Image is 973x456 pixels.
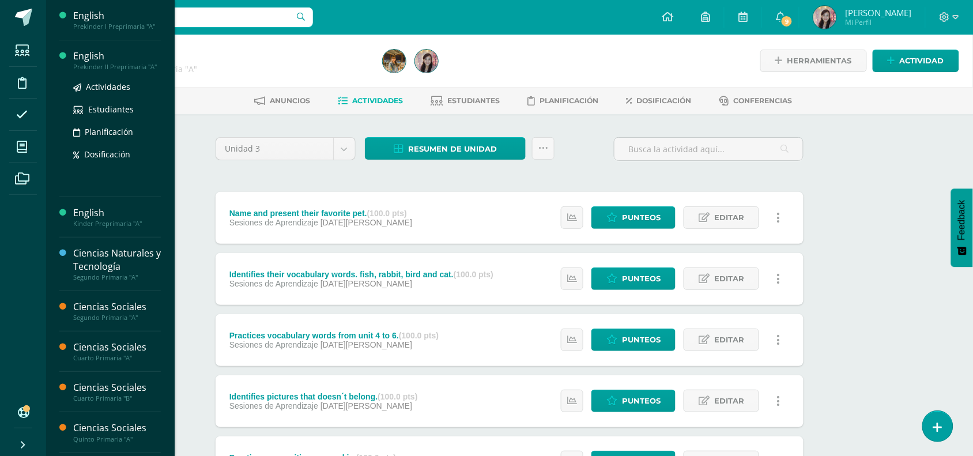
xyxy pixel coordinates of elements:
span: Punteos [622,390,661,412]
a: Punteos [591,329,676,351]
div: Cuarto Primaria "B" [73,394,161,402]
a: Planificación [528,92,599,110]
div: Prekinder II Preprimaria 'A' [90,63,369,74]
a: Estudiantes [431,92,500,110]
span: Actividades [353,96,403,105]
a: Ciencias SocialesCuarto Primaria "A" [73,341,161,362]
div: English [73,206,161,220]
span: Estudiantes [88,104,134,115]
span: Punteos [622,207,661,228]
img: 2dbaa8b142e8d6ddec163eea0aedc140.png [383,50,406,73]
div: Ciencias Sociales [73,421,161,435]
div: Cuarto Primaria "A" [73,354,161,362]
span: Sesiones de Aprendizaje [229,340,318,349]
span: [DATE][PERSON_NAME] [320,340,412,349]
strong: (100.0 pts) [367,209,407,218]
img: 9551210c757c62f5e4bd36020026bc4b.png [415,50,438,73]
span: Dosificación [84,149,130,160]
div: Name and present their favorite pet. [229,209,412,218]
span: Planificación [540,96,599,105]
span: Conferencias [734,96,793,105]
span: Editar [714,207,744,228]
a: Actividades [73,80,161,93]
a: Punteos [591,390,676,412]
div: Quinto Primaria "A" [73,435,161,443]
div: Identifies pictures that doesn´t belong. [229,392,418,401]
a: Punteos [591,267,676,290]
span: Editar [714,329,744,351]
strong: (100.0 pts) [454,270,493,279]
div: Segundo Primaria "A" [73,273,161,281]
span: 9 [780,15,793,28]
input: Busca un usuario... [54,7,313,27]
a: Ciencias SocialesSegundo Primaria "A" [73,300,161,322]
span: Punteos [622,329,661,351]
span: [DATE][PERSON_NAME] [320,279,412,288]
span: [DATE][PERSON_NAME] [320,218,412,227]
span: Anuncios [270,96,311,105]
a: Resumen de unidad [365,137,526,160]
div: English [73,9,161,22]
div: Ciencias Sociales [73,300,161,314]
span: Sesiones de Aprendizaje [229,401,318,410]
div: Practices vocabulary words from unit 4 to 6. [229,331,439,340]
span: Planificación [85,126,133,137]
a: EnglishPrekinder II Preprimaria "A" [73,50,161,71]
span: Sesiones de Aprendizaje [229,279,318,288]
h1: English [90,47,369,63]
a: EnglishKinder Preprimaria "A" [73,206,161,228]
span: Actividades [86,81,130,92]
span: Herramientas [787,50,852,71]
span: Actividad [900,50,944,71]
a: Dosificación [73,148,161,161]
input: Busca la actividad aquí... [614,138,803,160]
a: Unidad 3 [216,138,355,160]
span: [DATE][PERSON_NAME] [320,401,412,410]
a: Dosificación [627,92,692,110]
a: Estudiantes [73,103,161,116]
div: Prekinder II Preprimaria "A" [73,63,161,71]
div: Ciencias Sociales [73,381,161,394]
span: Editar [714,390,744,412]
a: Conferencias [719,92,793,110]
a: Ciencias SocialesCuarto Primaria "B" [73,381,161,402]
a: Planificación [73,125,161,138]
span: Resumen de unidad [408,138,497,160]
a: Anuncios [255,92,311,110]
a: Herramientas [760,50,867,72]
div: Kinder Preprimaria "A" [73,220,161,228]
span: Dosificación [637,96,692,105]
a: Ciencias Naturales y TecnologíaSegundo Primaria "A" [73,247,161,281]
span: Editar [714,268,744,289]
button: Feedback - Mostrar encuesta [951,189,973,267]
div: English [73,50,161,63]
a: EnglishPrekinder I Preprimaria "A" [73,9,161,31]
span: Punteos [622,268,661,289]
strong: (100.0 pts) [378,392,417,401]
img: 9551210c757c62f5e4bd36020026bc4b.png [813,6,836,29]
strong: (100.0 pts) [399,331,439,340]
span: Mi Perfil [845,17,911,27]
span: Feedback [957,200,967,240]
span: [PERSON_NAME] [845,7,911,18]
a: Actividades [338,92,403,110]
a: Actividad [873,50,959,72]
div: Identifies their vocabulary words. fish, rabbit, bird and cat. [229,270,493,279]
a: Ciencias SocialesQuinto Primaria "A" [73,421,161,443]
div: Prekinder I Preprimaria "A" [73,22,161,31]
span: Estudiantes [448,96,500,105]
div: Ciencias Naturales y Tecnología [73,247,161,273]
div: Ciencias Sociales [73,341,161,354]
span: Unidad 3 [225,138,325,160]
div: Segundo Primaria "A" [73,314,161,322]
span: Sesiones de Aprendizaje [229,218,318,227]
a: Punteos [591,206,676,229]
